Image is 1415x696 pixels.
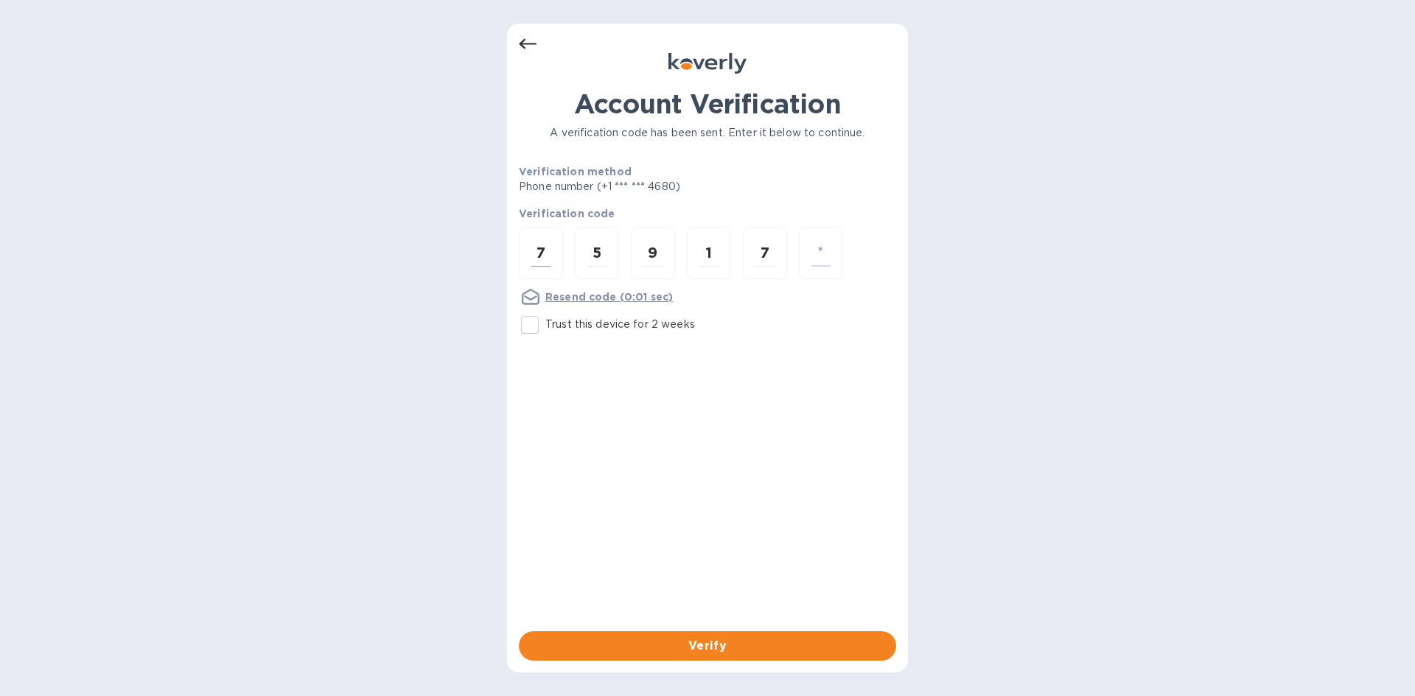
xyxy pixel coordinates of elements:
p: A verification code has been sent. Enter it below to continue. [519,125,896,141]
span: Verify [531,637,884,655]
p: Phone number (+1 *** *** 4680) [519,179,793,194]
u: Resend code (0:01 sec) [545,291,673,303]
b: Verification method [519,166,632,177]
button: Verify [519,631,896,661]
h1: Account Verification [519,88,896,119]
p: Verification code [519,206,896,221]
p: Trust this device for 2 weeks [545,317,695,332]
